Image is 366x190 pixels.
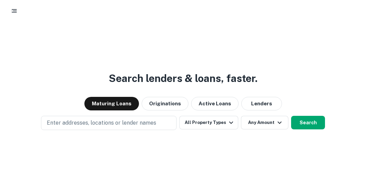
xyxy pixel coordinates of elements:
button: Maturing Loans [84,97,139,110]
button: Search [291,116,325,129]
h3: Search lenders & loans, faster. [109,71,258,86]
button: Lenders [241,97,282,110]
button: Any Amount [241,116,288,129]
button: Enter addresses, locations or lender names [41,116,177,130]
button: Originations [142,97,188,110]
p: Enter addresses, locations or lender names [47,119,156,127]
iframe: Chat Widget [332,136,366,168]
button: Active Loans [191,97,239,110]
button: All Property Types [179,116,238,129]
